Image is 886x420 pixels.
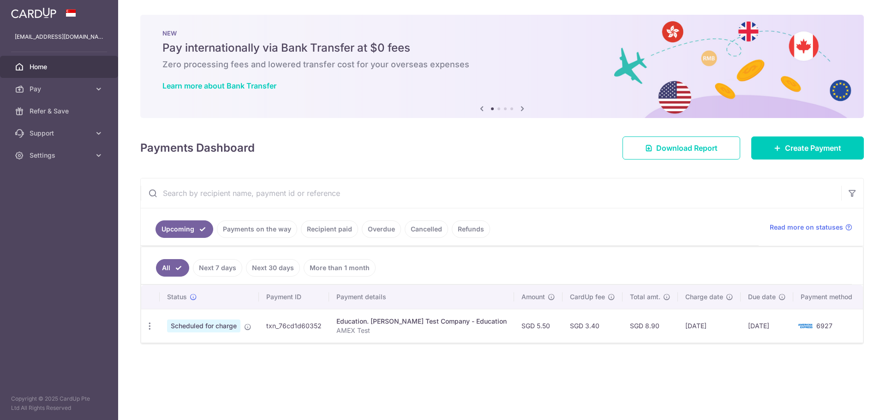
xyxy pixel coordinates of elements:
span: Support [30,129,90,138]
th: Payment ID [259,285,329,309]
span: Pay [30,84,90,94]
a: All [156,259,189,277]
img: Bank Card [796,320,814,331]
a: Read more on statuses [770,223,852,232]
td: SGD 5.50 [514,309,563,343]
a: Recipient paid [301,220,358,238]
th: Payment details [329,285,514,309]
a: Payments on the way [217,220,297,238]
span: 6927 [816,322,832,330]
input: Search by recipient name, payment id or reference [141,178,841,208]
p: AMEX Test [336,326,507,335]
a: Download Report [623,136,740,160]
span: Amount [521,292,545,302]
h6: Zero processing fees and lowered transfer cost for your overseas expenses [162,59,842,70]
h5: Pay internationally via Bank Transfer at $0 fees [162,41,842,55]
h4: Payments Dashboard [140,140,255,156]
span: Refer & Save [30,106,90,116]
img: Bank transfer banner [140,15,864,118]
div: Education. [PERSON_NAME] Test Company - Education [336,317,507,326]
span: Due date [748,292,776,302]
span: Read more on statuses [770,223,843,232]
a: Overdue [362,220,401,238]
th: Payment method [793,285,863,309]
span: Status [167,292,187,302]
span: Download Report [656,142,718,154]
a: Next 7 days [193,259,242,277]
img: CardUp [11,7,56,18]
td: SGD 3.40 [563,309,623,343]
a: Create Payment [751,136,864,160]
a: Learn more about Bank Transfer [162,81,276,90]
a: Next 30 days [246,259,300,277]
span: Create Payment [785,142,841,154]
span: Scheduled for charge [167,319,240,332]
td: txn_76cd1d60352 [259,309,329,343]
a: Upcoming [156,220,213,238]
span: Settings [30,151,90,160]
td: [DATE] [678,309,741,343]
span: CardUp fee [570,292,605,302]
a: Refunds [452,220,490,238]
span: Total amt. [630,292,660,302]
a: More than 1 month [304,259,376,277]
a: Cancelled [405,220,448,238]
p: NEW [162,30,842,37]
p: [EMAIL_ADDRESS][DOMAIN_NAME] [15,32,103,41]
td: SGD 8.90 [623,309,678,343]
td: [DATE] [741,309,793,343]
span: Home [30,62,90,71]
span: Charge date [685,292,723,302]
